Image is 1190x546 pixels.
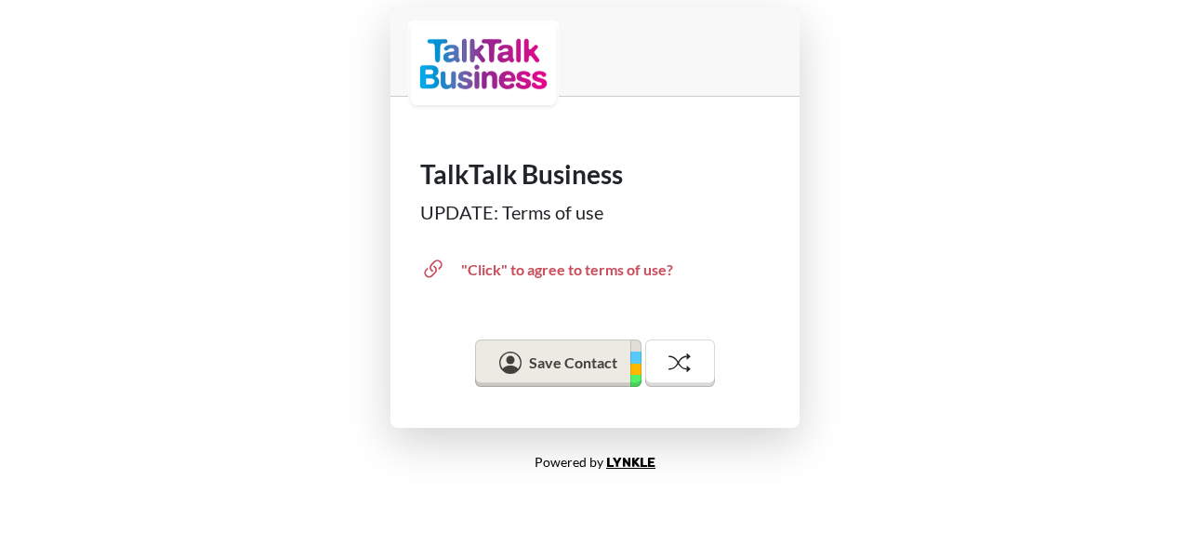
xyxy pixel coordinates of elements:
h1: TalkTalk Business [420,159,770,191]
a: Lynkle [606,455,655,471]
div: UPDATE: Terms of use [420,198,770,226]
a: "Click" to agree to terms of use? [420,241,785,299]
div: "Click" to agree to terms of use? [461,259,673,281]
small: Powered by [535,454,655,470]
button: Save Contact [475,340,641,388]
span: Save Contact [529,353,617,371]
img: logo [411,23,556,105]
